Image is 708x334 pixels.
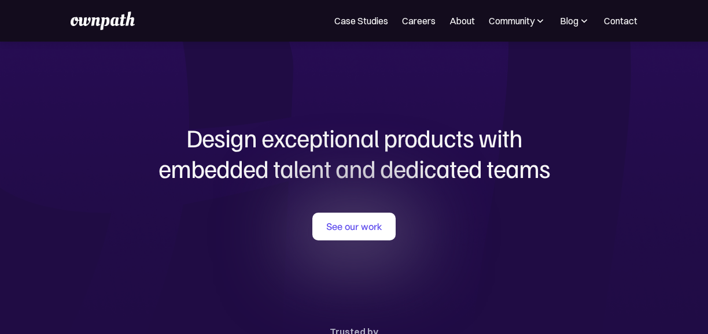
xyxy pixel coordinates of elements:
a: See our work [312,213,396,240]
div: Community [489,14,534,28]
a: Case Studies [334,14,388,28]
h1: Design exceptional products with embedded talent and dedicated teams [76,123,632,184]
div: Blog [560,14,578,28]
div: Blog [560,14,590,28]
a: Careers [402,14,436,28]
div: Community [489,14,546,28]
a: Contact [604,14,637,28]
a: About [449,14,475,28]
